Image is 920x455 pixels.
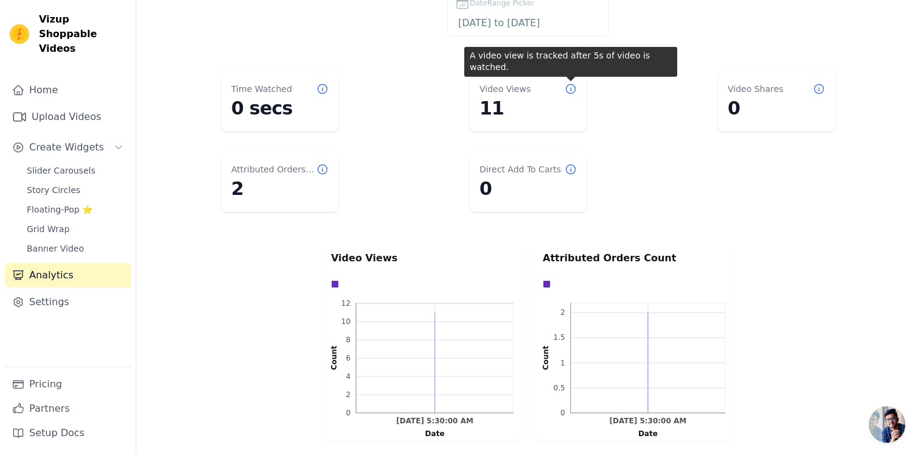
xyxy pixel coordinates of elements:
p: Video Views [331,251,514,266]
a: Partners [5,397,131,421]
text: 12 [341,299,350,308]
dd: 0 [479,178,577,200]
text: [DATE] 5:30:00 AM [610,417,687,426]
a: Settings [5,290,131,314]
g: bottom ticks [356,413,514,426]
text: [DATE] 5:30:00 AM [396,417,473,426]
g: left axis [526,303,571,417]
span: Story Circles [27,184,80,196]
text: 10 [341,317,350,326]
a: Story Circles [19,182,131,199]
g: bottom ticks [571,413,725,426]
div: Data groups [328,277,511,291]
div: Open chat [869,406,905,443]
span: Slider Carousels [27,164,96,177]
dt: Video Shares [728,83,783,95]
g: Tue Sep 16 2025 05:30:00 GMT+0530 (India Standard Time) [396,417,473,426]
text: Date [638,429,658,438]
text: 0.5 [554,384,565,392]
a: Analytics [5,263,131,287]
text: Count [330,345,338,370]
dt: Attributed Orders Count [231,163,316,175]
text: 1.5 [554,333,565,342]
dd: 0 [728,97,825,119]
span: Grid Wrap [27,223,69,235]
input: DateRange Picker [455,15,601,31]
dd: 11 [479,97,577,119]
span: Create Widgets [29,140,104,155]
img: Vizup [10,24,29,44]
a: Grid Wrap [19,220,131,238]
g: left ticks [554,303,571,417]
dt: Video Views [479,83,531,95]
text: 1 [560,359,565,367]
a: Floating-Pop ⭐ [19,201,131,218]
g: Tue Sep 16 2025 05:30:00 GMT+0530 (India Standard Time) [610,417,687,426]
p: Attributed Orders Count [543,251,725,266]
div: Data groups [540,277,722,291]
text: 0 [346,409,350,417]
a: Upload Videos [5,105,131,129]
text: 8 [346,336,350,344]
span: Floating-Pop ⭐ [27,203,92,216]
text: 0 [560,409,565,417]
dt: Direct Add To Carts [479,163,561,175]
dd: 2 [231,178,329,200]
a: Setup Docs [5,421,131,445]
a: Slider Carousels [19,162,131,179]
text: 6 [346,354,350,362]
a: Home [5,78,131,102]
text: 2 [560,308,565,317]
g: left ticks [341,299,356,417]
text: Count [542,345,550,370]
text: 4 [346,372,350,381]
g: left axis [316,299,356,417]
dd: 0 secs [231,97,329,119]
a: Banner Video [19,240,131,257]
span: Banner Video [27,242,84,255]
text: Date [425,429,445,438]
dt: Time Watched [231,83,292,95]
a: Pricing [5,372,131,397]
button: Create Widgets [5,135,131,160]
text: 2 [346,390,350,399]
span: Vizup Shoppable Videos [39,12,126,56]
